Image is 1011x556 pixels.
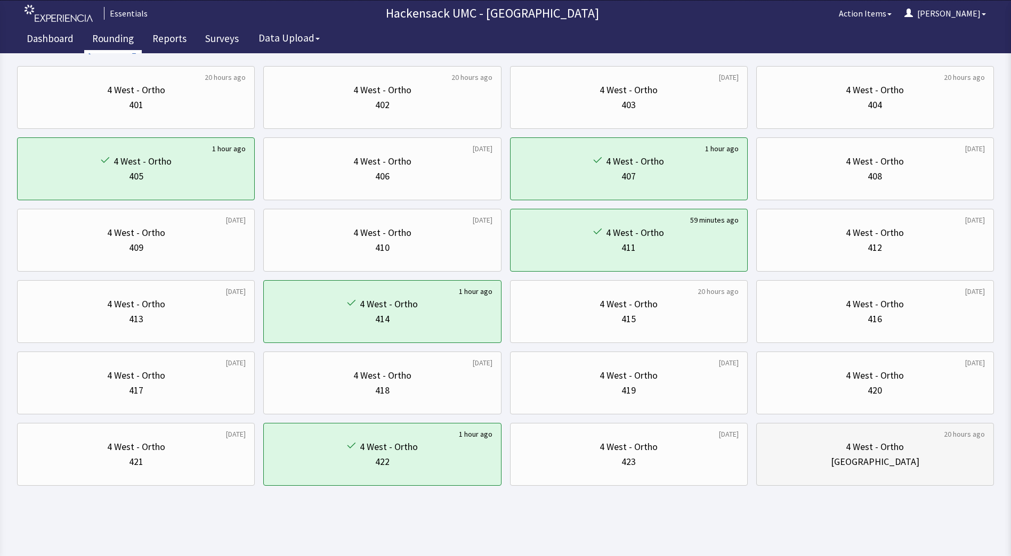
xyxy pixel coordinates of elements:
[375,312,390,326] div: 414
[846,154,904,169] div: 4 West - Ortho
[129,454,143,469] div: 421
[965,143,985,154] div: [DATE]
[152,5,832,22] p: Hackensack UMC - [GEOGRAPHIC_DATA]
[846,297,904,312] div: 4 West - Ortho
[868,383,882,398] div: 420
[846,439,904,454] div: 4 West - Ortho
[107,83,165,97] div: 4 West - Ortho
[360,439,418,454] div: 4 West - Ortho
[252,28,326,48] button: Data Upload
[212,143,246,154] div: 1 hour ago
[226,429,246,439] div: [DATE]
[944,72,985,83] div: 20 hours ago
[606,154,664,169] div: 4 West - Ortho
[868,97,882,112] div: 404
[600,83,658,97] div: 4 West - Ortho
[473,215,492,225] div: [DATE]
[698,286,739,297] div: 20 hours ago
[129,97,143,112] div: 401
[375,97,390,112] div: 402
[451,72,492,83] div: 20 hours ago
[846,83,904,97] div: 4 West - Ortho
[19,27,82,53] a: Dashboard
[621,169,636,184] div: 407
[690,215,739,225] div: 59 minutes ago
[129,169,143,184] div: 405
[197,27,247,53] a: Surveys
[846,225,904,240] div: 4 West - Ortho
[832,3,898,24] button: Action Items
[600,368,658,383] div: 4 West - Ortho
[898,3,992,24] button: [PERSON_NAME]
[107,439,165,454] div: 4 West - Ortho
[114,154,172,169] div: 4 West - Ortho
[375,240,390,255] div: 410
[129,240,143,255] div: 409
[846,368,904,383] div: 4 West - Ortho
[719,429,739,439] div: [DATE]
[353,225,411,240] div: 4 West - Ortho
[104,7,148,20] div: Essentials
[621,97,636,112] div: 403
[375,454,390,469] div: 422
[868,312,882,326] div: 416
[226,357,246,368] div: [DATE]
[965,357,985,368] div: [DATE]
[205,72,246,83] div: 20 hours ago
[473,143,492,154] div: [DATE]
[965,215,985,225] div: [DATE]
[144,27,195,53] a: Reports
[831,454,919,469] div: [GEOGRAPHIC_DATA]
[944,429,985,439] div: 20 hours ago
[621,240,636,255] div: 411
[107,368,165,383] div: 4 West - Ortho
[84,27,142,53] a: Rounding
[226,215,246,225] div: [DATE]
[459,286,492,297] div: 1 hour ago
[719,72,739,83] div: [DATE]
[705,143,739,154] div: 1 hour ago
[107,225,165,240] div: 4 West - Ortho
[621,383,636,398] div: 419
[459,429,492,439] div: 1 hour ago
[226,286,246,297] div: [DATE]
[353,154,411,169] div: 4 West - Ortho
[868,240,882,255] div: 412
[621,312,636,326] div: 415
[353,83,411,97] div: 4 West - Ortho
[25,5,93,22] img: experiencia_logo.png
[360,297,418,312] div: 4 West - Ortho
[965,286,985,297] div: [DATE]
[719,357,739,368] div: [DATE]
[621,454,636,469] div: 423
[353,368,411,383] div: 4 West - Ortho
[600,439,658,454] div: 4 West - Ortho
[107,297,165,312] div: 4 West - Ortho
[868,169,882,184] div: 408
[473,357,492,368] div: [DATE]
[606,225,664,240] div: 4 West - Ortho
[129,383,143,398] div: 417
[375,383,390,398] div: 418
[375,169,390,184] div: 406
[600,297,658,312] div: 4 West - Ortho
[129,312,143,326] div: 413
